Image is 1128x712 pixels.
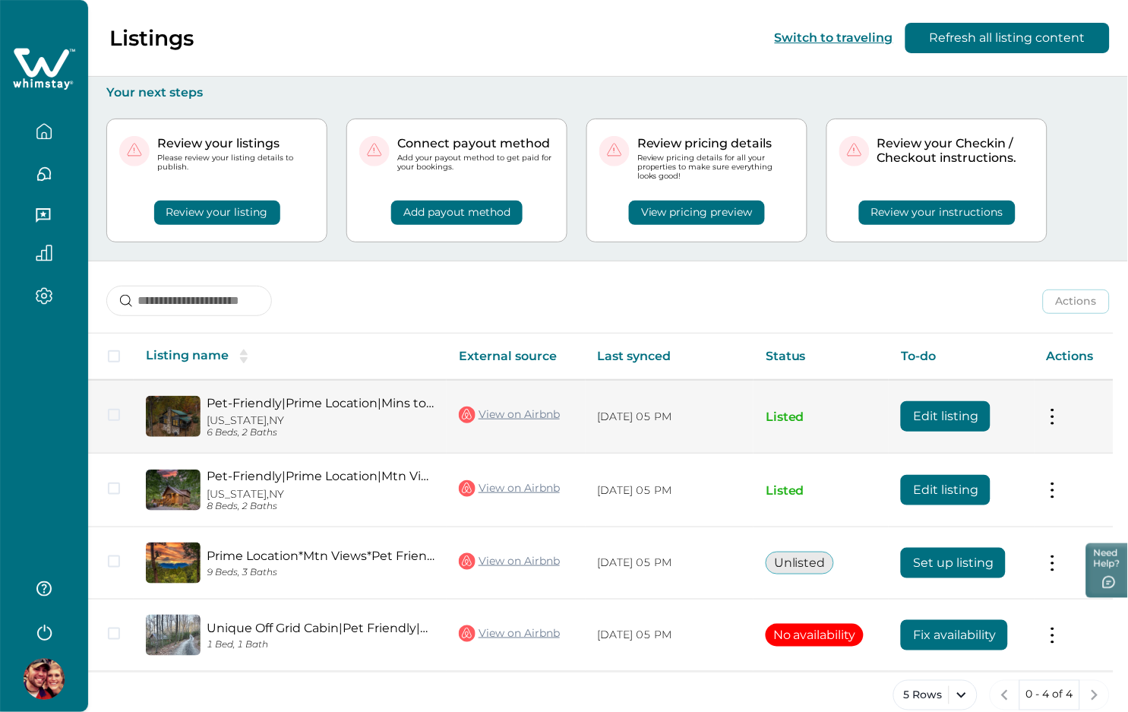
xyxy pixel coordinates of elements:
a: Pet-Friendly|Prime Location|Mins to [GEOGRAPHIC_DATA]|Hot tub [207,396,434,410]
p: [US_STATE], NY [207,488,434,501]
button: Add payout method [391,201,523,225]
button: Unlisted [766,552,834,574]
p: Review pricing details [637,136,795,151]
img: propertyImage_Pet-Friendly|Prime Location|Mtn Views|Hot Tub [146,470,201,511]
p: [DATE] 05 PM [598,628,741,643]
p: Listings [109,25,194,51]
p: Connect payout method [397,136,555,151]
p: 8 Beds, 2 Baths [207,501,434,512]
p: [US_STATE], NY [207,414,434,427]
img: propertyImage_Unique Off Grid Cabin|Pet Friendly|Secluded [146,615,201,656]
th: Listing name [134,334,447,380]
p: Your next steps [106,85,1110,100]
button: View pricing preview [629,201,765,225]
p: Review your Checkin / Checkout instructions. [877,136,1035,166]
button: Actions [1043,290,1110,314]
p: Listed [766,483,877,498]
button: Review your instructions [859,201,1016,225]
p: 0 - 4 of 4 [1026,688,1073,703]
a: Unique Off Grid Cabin|Pet Friendly|Secluded [207,621,434,635]
p: 6 Beds, 2 Baths [207,427,434,438]
p: 1 Bed, 1 Bath [207,639,434,650]
button: Set up listing [901,548,1006,578]
p: [DATE] 05 PM [598,410,741,425]
a: View on Airbnb [459,624,560,644]
img: propertyImage_Pet-Friendly|Prime Location|Mins to Pkwy|Hot tub [146,396,201,437]
a: View on Airbnb [459,552,560,571]
button: previous page [990,680,1020,710]
button: No availability [766,624,864,647]
button: Edit listing [901,475,991,505]
button: Fix availability [901,620,1008,650]
img: propertyImage_Prime Location*Mtn Views*Pet Friendly*Hot tub [146,543,201,584]
button: Switch to traveling [775,30,893,45]
p: Listed [766,410,877,425]
p: 9 Beds, 3 Baths [207,567,434,578]
th: External source [447,334,586,380]
a: View on Airbnb [459,479,560,498]
p: Review your listings [157,136,314,151]
img: Whimstay Host [24,659,65,700]
th: To-do [889,334,1035,380]
button: 5 Rows [893,680,978,710]
a: Pet-Friendly|Prime Location|Mtn Views|Hot Tub [207,469,434,483]
button: sorting [229,349,259,364]
p: Add your payout method to get paid for your bookings. [397,153,555,172]
button: Refresh all listing content [905,23,1110,53]
th: Last synced [586,334,754,380]
button: Review your listing [154,201,280,225]
th: Status [754,334,889,380]
button: 0 - 4 of 4 [1019,680,1080,710]
button: next page [1079,680,1110,710]
a: View on Airbnb [459,405,560,425]
p: Please review your listing details to publish. [157,153,314,172]
button: Edit listing [901,401,991,432]
a: Prime Location*Mtn Views*Pet Friendly*Hot tub [207,549,434,563]
p: [DATE] 05 PM [598,483,741,498]
th: Actions [1035,334,1114,380]
p: [DATE] 05 PM [598,555,741,571]
p: Review pricing details for all your properties to make sure everything looks good! [637,153,795,182]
